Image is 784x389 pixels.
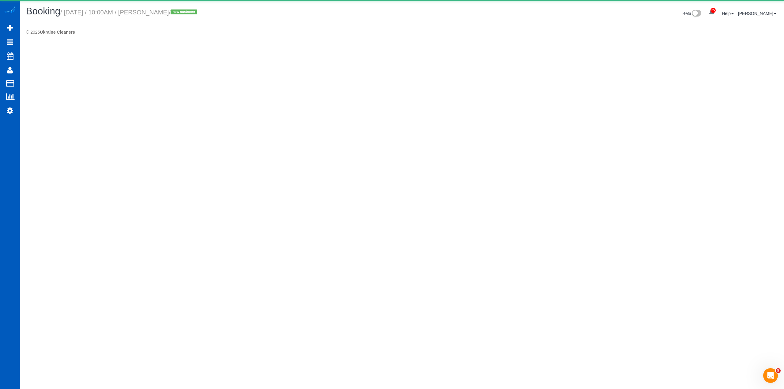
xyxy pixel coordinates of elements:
[776,368,781,373] span: 5
[710,8,716,13] span: 35
[763,368,778,383] iframe: Intercom live chat
[26,6,60,17] span: Booking
[60,9,199,16] small: / [DATE] / 10:00AM / [PERSON_NAME]
[171,9,197,14] span: new customer
[4,6,16,15] img: Automaid Logo
[738,11,776,16] a: [PERSON_NAME]
[722,11,734,16] a: Help
[26,29,778,35] div: © 2025
[169,9,199,16] span: /
[683,11,702,16] a: Beta
[706,6,718,20] a: 35
[691,10,701,18] img: New interface
[40,30,75,35] strong: Ukraine Cleaners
